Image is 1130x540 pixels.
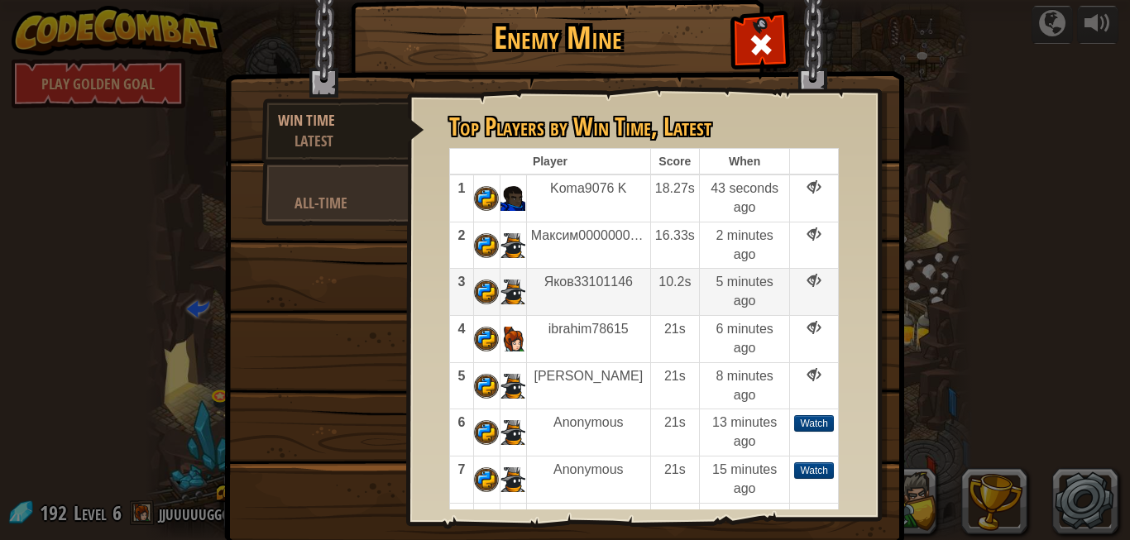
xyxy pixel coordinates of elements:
h1: Enemy Mine [369,21,747,55]
td: 18.27s [650,174,699,222]
th: Score [650,149,699,175]
tr: Can't view top 5 solutions [450,362,839,409]
td: 21s [650,362,699,409]
span: , [651,109,663,143]
td: 6 [450,409,474,456]
div: Watch [794,509,834,526]
div: Watch [794,415,834,432]
td: 43 seconds ago [699,174,790,222]
tr: Can't view top 5 solutions [450,222,839,269]
td: 1 [450,174,474,222]
tr: Can't view top 5 solutions [450,269,839,316]
span: Latest [663,109,711,143]
tr: View solution [450,456,839,504]
td: 10.2s [650,269,699,316]
div: All-Time [294,193,392,213]
td: 16.33s [650,222,699,269]
td: 15 minutes ago [699,456,790,504]
th: When [699,149,790,175]
td: Python [473,174,500,222]
td: 6 minutes ago [699,316,790,363]
span: Top Players by [449,109,573,143]
td: Koma9076 K [526,174,650,222]
td: Python [473,362,500,409]
a: Win TimeLatest [261,98,424,163]
td: 5 [450,362,474,409]
td: ibrahim78615 [526,316,650,363]
td: Anonymous [526,409,650,456]
div: Watch [794,462,834,479]
td: 13 minutes ago [699,409,790,456]
td: 2 minutes ago [699,222,790,269]
td: 3 [450,269,474,316]
td: 21s [650,316,699,363]
td: Anonymous [526,456,650,504]
td: 7 [450,456,474,504]
td: 4 [450,316,474,363]
td: Python [473,269,500,316]
td: 21s [650,456,699,504]
td: Python [473,222,500,269]
div: Latest [294,131,408,151]
th: Player [450,149,651,175]
tr: Can't view top 5 solutions [450,174,839,222]
div: Win Time [278,110,408,131]
td: 5 minutes ago [699,269,790,316]
td: Python [473,316,500,363]
td: 2 [450,222,474,269]
a: All-Time [261,160,409,225]
td: Python [473,409,500,456]
td: Яков33101146 [526,269,650,316]
td: 8 minutes ago [699,362,790,409]
td: Python [473,456,500,504]
tr: Can't view top 5 solutions [450,316,839,363]
td: Максим000000000021М [526,222,650,269]
td: [PERSON_NAME] [526,362,650,409]
td: 21s [650,409,699,456]
span: Win Time [573,109,651,143]
tr: View solution [450,409,839,456]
